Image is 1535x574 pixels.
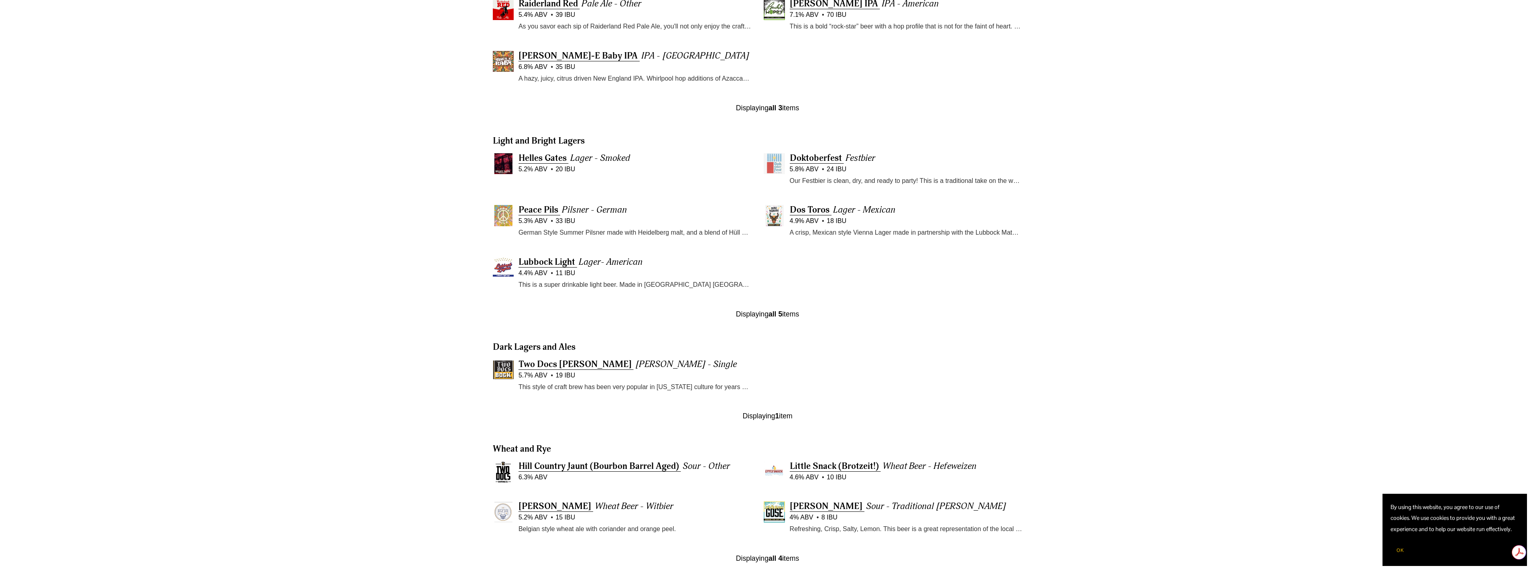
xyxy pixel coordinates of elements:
[790,164,819,174] span: 5.8% ABV
[764,153,785,174] img: Doktoberfest
[518,73,751,84] p: A hazy, juicy, citrus driven New England IPA. Whirlpool hop additions of Azacca, Citra, and Mosai...
[551,513,575,522] span: 15 IBU
[570,152,630,164] span: Lager - Smoked
[769,104,782,112] b: all 3
[487,554,1049,563] div: Displaying items
[790,501,864,512] a: [PERSON_NAME]
[518,152,567,164] span: Helles Gates
[551,62,575,72] span: 35 IBU
[641,50,749,61] span: IPA - [GEOGRAPHIC_DATA]
[518,524,751,534] p: Belgian style wheat ale with coriander and orange peel.
[790,513,813,522] span: 4% ABV
[822,473,846,482] span: 10 IBU
[551,164,575,174] span: 20 IBU
[822,10,846,20] span: 70 IBU
[790,460,881,472] a: Little Snack (Brotzeit!)
[790,10,819,20] span: 7.1% ABV
[769,554,782,562] b: all 4
[1383,494,1527,566] section: Cookie banner
[833,204,895,215] span: Lager - Mexican
[551,10,575,20] span: 39 IBU
[822,216,846,226] span: 18 IBU
[790,152,842,164] span: Doktoberfest
[518,473,547,482] span: 6.3% ABV
[487,411,1049,421] div: Displaying item
[1391,502,1519,535] p: By using this website, you agree to our use of cookies. We use cookies to provide you with a grea...
[518,204,558,215] span: Peace Pils
[518,382,751,392] p: This style of craft brew has been very popular in [US_STATE] culture for years and is our West [U...
[518,460,679,472] span: Hill Country Jaunt (Bourbon Barrel Aged)
[635,359,737,370] span: [PERSON_NAME] - Single
[764,501,785,522] img: Chilton Gose
[790,460,879,472] span: Little Snack (Brotzeit!)
[518,371,547,380] span: 5.7% ABV
[866,501,1006,512] span: Sour - Traditional [PERSON_NAME]
[518,50,638,61] span: [PERSON_NAME]-E Baby IPA
[518,256,577,268] a: Lubbock Light
[518,460,681,472] a: Hill Country Jaunt (Bourbon Barrel Aged)
[882,460,976,472] span: Wheat Beer - Hefeweizen
[493,257,514,278] img: Lubbock Light
[493,341,1043,353] h3: Dark Lagers and Ales
[493,51,514,72] img: Hayes-E Baby IPA
[551,371,575,380] span: 19 IBU
[518,268,547,278] span: 4.4% ABV
[790,152,844,164] a: Doktoberfest
[822,164,846,174] span: 24 IBU
[551,268,575,278] span: 11 IBU
[817,513,838,522] span: 8 IBU
[764,461,785,482] img: Little Snack (Brotzeit!)
[790,501,862,512] span: [PERSON_NAME]
[518,152,569,164] a: Helles Gates
[790,473,819,482] span: 4.6% ABV
[493,443,1043,455] h3: Wheat and Rye
[764,205,785,226] img: Dos Toros
[518,256,575,268] span: Lubbock Light
[790,204,830,215] span: Dos Toros
[493,359,514,380] img: Two Docs Bock
[518,204,560,215] a: Peace Pils
[579,256,642,268] span: Lager- American
[493,461,514,482] img: Hill Country Jaunt (Bourbon Barrel Aged)
[846,152,875,164] span: Festbier
[518,359,634,370] a: Two Docs [PERSON_NAME]
[493,501,514,522] img: Walt Wit
[790,524,1023,534] p: Refreshing, Crisp, Salty, Lemon. This beer is a great representation of the local favorite cockta...
[518,164,547,174] span: 5.2% ABV
[493,205,514,226] img: Peace Pils
[493,135,1043,147] h3: Light and Bright Lagers
[790,21,1023,32] p: This is a bold “rock-star” beer with a hop profile that is not for the faint of heart. We feel th...
[790,176,1023,186] p: Our Festbier is clean, dry, and ready to party! This is a traditional take on the world's most fa...
[790,227,1023,238] p: A crisp, Mexican style Vienna Lager made in partnership with the Lubbock Matadors
[518,359,632,370] span: Two Docs [PERSON_NAME]
[790,204,832,215] a: Dos Toros
[518,501,593,512] a: [PERSON_NAME]
[487,309,1049,319] div: Displaying items
[790,216,819,226] span: 4.9% ABV
[518,227,751,238] p: German Style Summer Pilsner made with Heidelberg malt, and a blend of Hüll Melon / Mandarina Bava...
[518,62,547,72] span: 6.8% ABV
[518,10,547,20] span: 5.4% ABV
[769,310,782,318] b: all 5
[562,204,627,215] span: Pilsner - German
[775,412,779,420] b: 1
[518,21,751,32] p: As you savor each sip of Raiderland Red Pale Ale, you'll not only enjoy the craftsmanship of Two ...
[518,50,640,61] a: [PERSON_NAME]-E Baby IPA
[518,501,591,512] span: [PERSON_NAME]
[595,501,673,512] span: Wheat Beer - Witbier
[551,216,575,226] span: 33 IBU
[683,460,730,472] span: Sour - Other
[493,153,514,174] img: Helles Gates
[518,513,547,522] span: 5.2% ABV
[518,280,751,290] p: This is a super drinkable light beer. Made in [GEOGRAPHIC_DATA] [GEOGRAPHIC_DATA]. Perfect for wa...
[1397,547,1404,554] span: OK
[518,216,547,226] span: 5.3% ABV
[487,103,1049,113] div: Displaying items
[1391,543,1410,558] button: OK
